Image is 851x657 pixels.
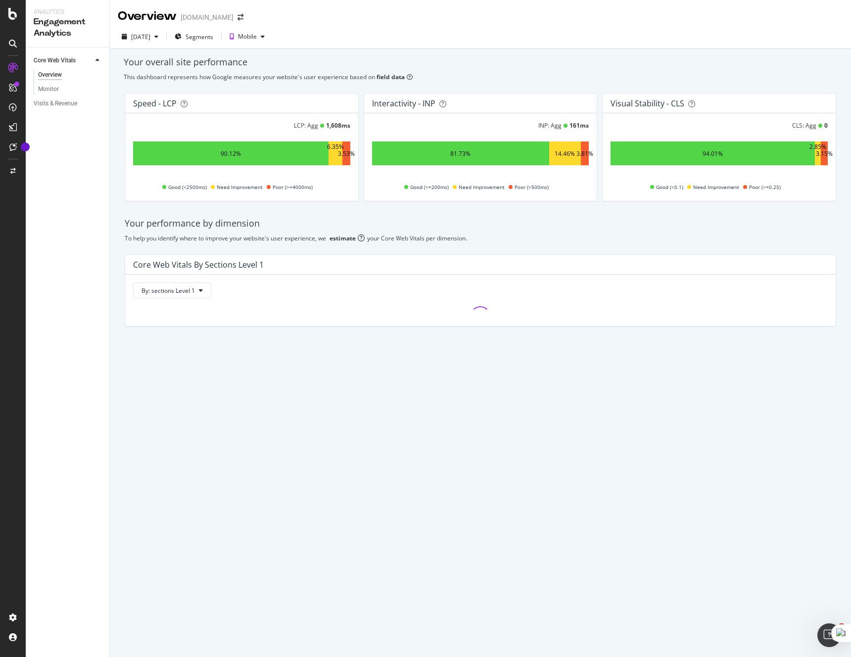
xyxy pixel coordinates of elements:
[749,181,781,193] span: Poor (>=0.25)
[133,282,211,298] button: By: sections Level 1
[372,98,435,108] div: Interactivity - INP
[124,56,837,69] div: Your overall site performance
[238,34,257,40] div: Mobile
[133,260,264,270] div: Core Web Vitals By sections Level 1
[34,8,101,16] div: Analytics
[538,121,562,130] div: INP: Agg
[217,181,263,193] span: Need Improvement
[611,98,684,108] div: Visual Stability - CLS
[186,33,213,41] span: Segments
[226,29,269,45] button: Mobile
[34,55,93,66] a: Core Web Vitals
[555,149,575,158] div: 14.46%
[142,286,195,295] span: By: sections Level 1
[824,121,828,130] div: 0
[34,16,101,39] div: Engagement Analytics
[133,98,177,108] div: Speed - LCP
[125,217,836,230] div: Your performance by dimension
[237,14,243,21] div: arrow-right-arrow-left
[21,142,30,151] div: Tooltip anchor
[338,149,355,158] div: 3.53%
[703,149,723,158] div: 94.01%
[326,121,350,130] div: 1,608 ms
[450,149,471,158] div: 81.73%
[817,623,841,647] iframe: Intercom live chat
[34,98,77,109] div: Visits & Revenue
[792,121,816,130] div: CLS: Agg
[171,29,217,45] button: Segments
[124,73,837,81] div: This dashboard represents how Google measures your website's user experience based on
[38,84,59,94] div: Monitor
[838,623,846,631] span: 1
[294,121,318,130] div: LCP: Agg
[273,181,313,193] span: Poor (>=4000ms)
[693,181,739,193] span: Need Improvement
[327,142,344,164] div: 6.35%
[221,149,241,158] div: 90.12%
[38,70,62,80] div: Overview
[131,33,150,41] div: [DATE]
[38,84,102,94] a: Monitor
[118,29,162,45] button: [DATE]
[118,8,177,25] div: Overview
[377,73,405,81] b: field data
[330,234,356,242] div: estimate
[34,55,76,66] div: Core Web Vitals
[410,181,449,193] span: Good (<=200ms)
[576,149,593,158] div: 3.81%
[181,12,234,22] div: [DOMAIN_NAME]
[459,181,505,193] span: Need Improvement
[816,149,833,158] div: 3.15%
[38,70,102,80] a: Overview
[569,121,589,130] div: 161 ms
[809,142,826,164] div: 2.85%
[125,234,836,242] div: To help you identify where to improve your website's user experience, we your Core Web Vitals per...
[168,181,207,193] span: Good (<2500ms)
[34,98,102,109] a: Visits & Revenue
[515,181,549,193] span: Poor (>500ms)
[656,181,683,193] span: Good (<0.1)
